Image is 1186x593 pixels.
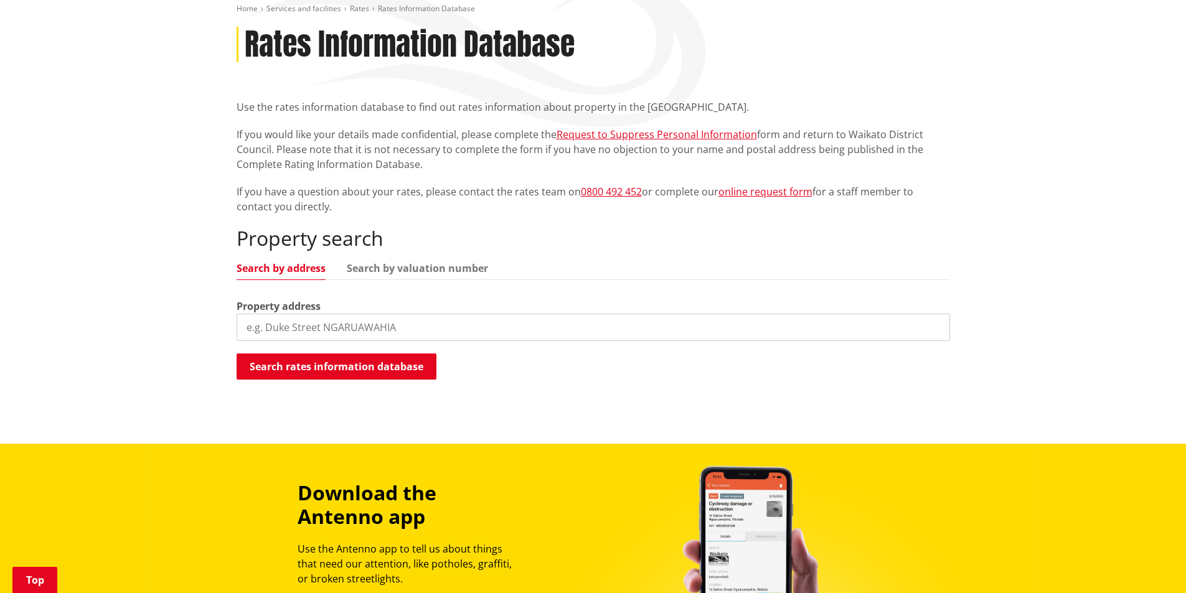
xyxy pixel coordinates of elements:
[237,226,950,250] h2: Property search
[266,3,341,14] a: Services and facilities
[1129,541,1174,586] iframe: Messenger Launcher
[298,481,523,529] h3: Download the Antenno app
[237,263,326,273] a: Search by address
[237,314,950,341] input: e.g. Duke Street NGARUAWAHIA
[237,353,436,380] button: Search rates information database
[378,3,475,14] span: Rates Information Database
[581,185,642,198] a: 0800 492 452
[245,27,575,63] h1: Rates Information Database
[237,100,950,114] p: Use the rates information database to find out rates information about property in the [GEOGRAPHI...
[237,299,321,314] label: Property address
[557,128,757,141] a: Request to Suppress Personal Information
[237,127,950,172] p: If you would like your details made confidential, please complete the form and return to Waikato ...
[347,263,488,273] a: Search by valuation number
[237,184,950,214] p: If you have a question about your rates, please contact the rates team on or complete our for a s...
[298,541,523,586] p: Use the Antenno app to tell us about things that need our attention, like potholes, graffiti, or ...
[237,3,258,14] a: Home
[12,567,57,593] a: Top
[718,185,812,198] a: online request form
[237,4,950,14] nav: breadcrumb
[350,3,369,14] a: Rates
